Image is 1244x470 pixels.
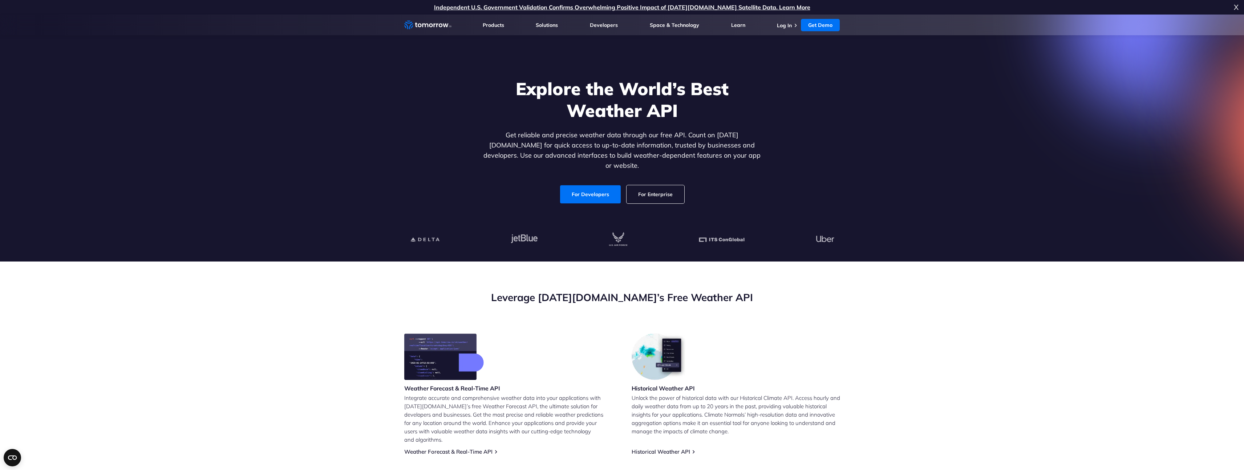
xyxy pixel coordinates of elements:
a: Learn [731,22,745,28]
button: Open CMP widget [4,449,21,466]
a: Independent U.S. Government Validation Confirms Overwhelming Positive Impact of [DATE][DOMAIN_NAM... [434,4,810,11]
a: Weather Forecast & Real-Time API [404,448,493,455]
p: Unlock the power of historical data with our Historical Climate API. Access hourly and daily weat... [632,394,840,435]
a: Log In [777,22,792,29]
p: Get reliable and precise weather data through our free API. Count on [DATE][DOMAIN_NAME] for quic... [482,130,762,171]
a: Space & Technology [650,22,699,28]
a: For Enterprise [627,185,684,203]
a: Get Demo [801,19,840,31]
h2: Leverage [DATE][DOMAIN_NAME]’s Free Weather API [404,291,840,304]
p: Integrate accurate and comprehensive weather data into your applications with [DATE][DOMAIN_NAME]... [404,394,613,444]
h3: Weather Forecast & Real-Time API [404,384,500,392]
h3: Historical Weather API [632,384,695,392]
a: Historical Weather API [632,448,690,455]
a: Solutions [536,22,558,28]
a: Products [483,22,504,28]
h1: Explore the World’s Best Weather API [482,78,762,121]
a: Home link [404,20,451,31]
a: Developers [590,22,618,28]
a: For Developers [560,185,621,203]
